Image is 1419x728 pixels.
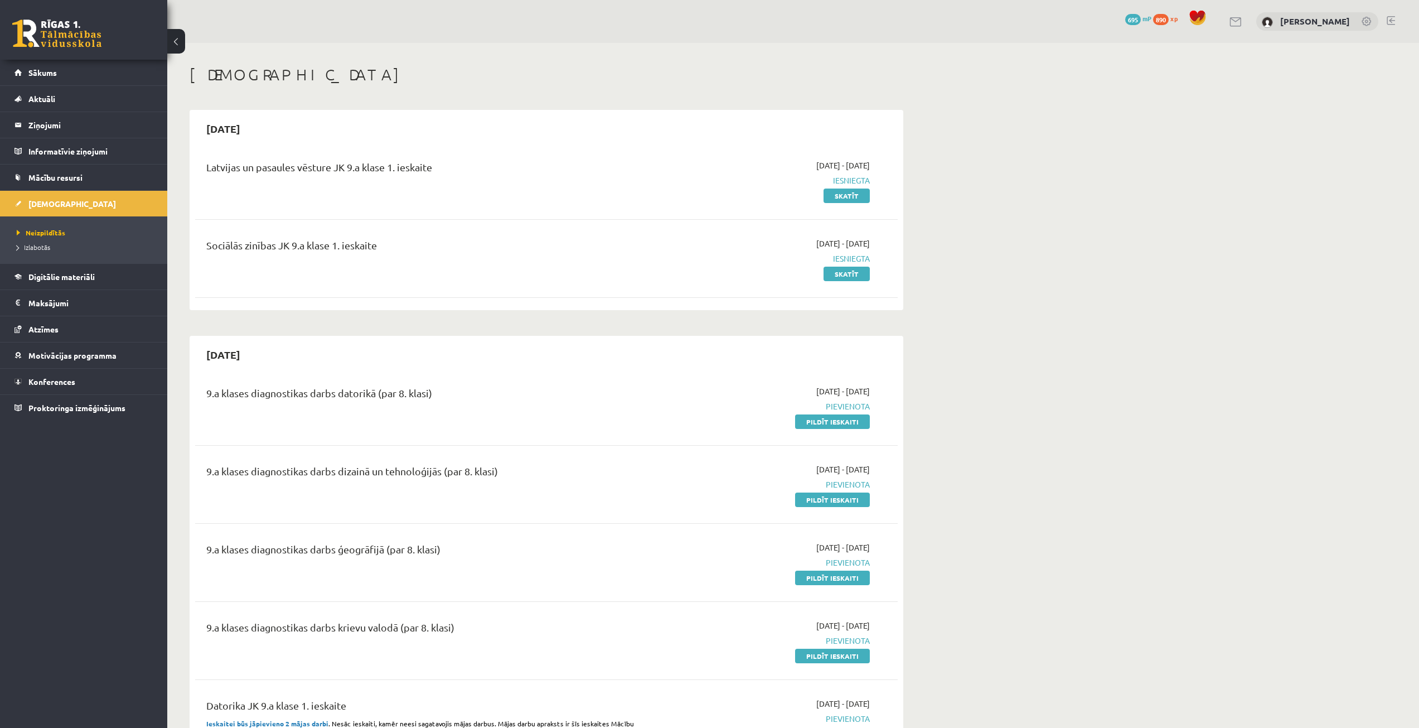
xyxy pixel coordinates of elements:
a: Mācību resursi [14,165,153,190]
div: 9.a klases diagnostikas darbs krievu valodā (par 8. klasi) [206,620,643,640]
span: Pievienota [660,479,870,490]
div: Datorika JK 9.a klase 1. ieskaite [206,698,643,719]
a: Izlabotās [17,242,156,252]
strong: Ieskaitei būs jāpievieno 2 mājas darbi [206,719,328,728]
span: Konferences [28,377,75,387]
a: 695 mP [1125,14,1151,23]
span: Pievienota [660,635,870,647]
span: [DATE] - [DATE] [816,160,870,171]
span: Proktoringa izmēģinājums [28,403,125,413]
a: Skatīt [824,267,870,281]
h2: [DATE] [195,341,251,368]
a: Pildīt ieskaiti [795,649,870,663]
a: Neizpildītās [17,228,156,238]
div: 9.a klases diagnostikas darbs dizainā un tehnoloģijās (par 8. klasi) [206,464,643,484]
legend: Informatīvie ziņojumi [28,138,153,164]
span: 695 [1125,14,1141,25]
h2: [DATE] [195,115,251,142]
span: Pievienota [660,713,870,725]
a: Konferences [14,369,153,394]
a: Aktuāli [14,86,153,112]
span: Izlabotās [17,243,50,252]
span: Motivācijas programma [28,350,117,360]
span: Pievienota [660,557,870,568]
span: [DATE] - [DATE] [816,464,870,475]
a: Rīgas 1. Tālmācības vidusskola [12,20,101,47]
img: Alekss Kozlovskis [1262,17,1273,28]
span: [DATE] - [DATE] [816,542,870,553]
div: 9.a klases diagnostikas darbs datorikā (par 8. klasi) [206,385,643,406]
span: xp [1170,14,1178,23]
div: 9.a klases diagnostikas darbs ģeogrāfijā (par 8. klasi) [206,542,643,562]
span: Aktuāli [28,94,55,104]
a: Proktoringa izmēģinājums [14,395,153,421]
span: mP [1142,14,1151,23]
h1: [DEMOGRAPHIC_DATA] [190,65,903,84]
div: Sociālās zinības JK 9.a klase 1. ieskaite [206,238,643,258]
span: Pievienota [660,401,870,412]
span: Iesniegta [660,175,870,186]
a: [PERSON_NAME] [1280,16,1350,27]
span: Neizpildītās [17,228,65,237]
a: Skatīt [824,189,870,203]
a: Pildīt ieskaiti [795,571,870,585]
a: Maksājumi [14,290,153,316]
a: Informatīvie ziņojumi [14,138,153,164]
a: 890 xp [1153,14,1183,23]
a: Ziņojumi [14,112,153,138]
a: Sākums [14,60,153,85]
a: [DEMOGRAPHIC_DATA] [14,191,153,216]
span: [DATE] - [DATE] [816,698,870,710]
span: [DATE] - [DATE] [816,385,870,397]
a: Pildīt ieskaiti [795,414,870,429]
span: Sākums [28,68,57,78]
span: [DATE] - [DATE] [816,238,870,249]
div: Latvijas un pasaules vēsture JK 9.a klase 1. ieskaite [206,160,643,180]
span: Mācību resursi [28,172,83,182]
a: Motivācijas programma [14,343,153,368]
legend: Ziņojumi [28,112,153,138]
a: Pildīt ieskaiti [795,493,870,507]
legend: Maksājumi [28,290,153,316]
span: Iesniegta [660,253,870,264]
span: [DATE] - [DATE] [816,620,870,631]
span: Atzīmes [28,324,59,334]
span: [DEMOGRAPHIC_DATA] [28,199,116,209]
a: Atzīmes [14,316,153,342]
span: Digitālie materiāli [28,272,95,282]
a: Digitālie materiāli [14,264,153,290]
span: 890 [1153,14,1169,25]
